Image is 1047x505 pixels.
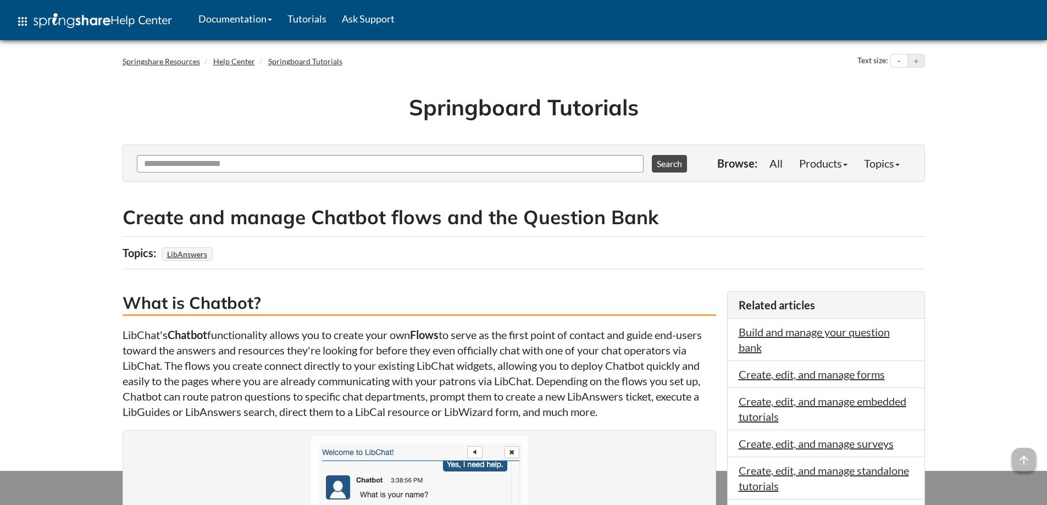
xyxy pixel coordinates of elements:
[334,5,402,32] a: Ask Support
[761,152,791,174] a: All
[856,152,908,174] a: Topics
[652,155,687,173] button: Search
[123,291,716,316] h3: What is Chatbot?
[123,327,716,419] p: LibChat's functionality allows you to create your own to serve as the first point of contact and ...
[739,464,909,492] a: Create, edit, and manage standalone tutorials
[891,54,907,68] button: Decrease text size
[739,325,890,354] a: Build and manage your question bank
[855,54,890,68] div: Text size:
[1012,449,1036,462] a: arrow_upward
[410,328,439,341] strong: Flows
[1012,448,1036,472] span: arrow_upward
[191,5,280,32] a: Documentation
[280,5,334,32] a: Tutorials
[739,395,906,423] a: Create, edit, and manage embedded tutorials
[739,298,815,312] span: Related articles
[717,156,757,171] p: Browse:
[165,246,209,262] a: LibAnswers
[908,54,924,68] button: Increase text size
[34,13,110,28] img: Springshare
[168,328,207,341] strong: Chatbot
[123,204,925,231] h2: Create and manage Chatbot flows and the Question Bank
[131,92,917,123] h1: Springboard Tutorials
[123,242,159,263] div: Topics:
[110,13,172,27] span: Help Center
[112,479,936,497] div: This site uses cookies as well as records your IP address for usage statistics.
[739,368,885,381] a: Create, edit, and manage forms
[791,152,856,174] a: Products
[123,57,200,66] a: Springshare Resources
[16,15,29,28] span: apps
[8,5,180,38] a: apps Help Center
[739,437,894,450] a: Create, edit, and manage surveys
[213,57,255,66] a: Help Center
[268,57,342,66] a: Springboard Tutorials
